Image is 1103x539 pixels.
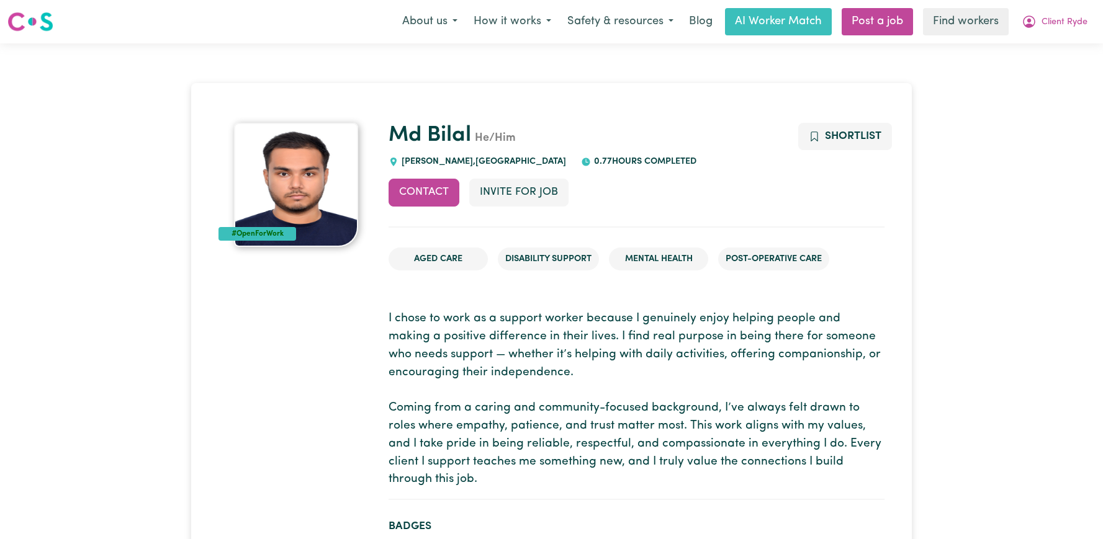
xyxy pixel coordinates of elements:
[389,179,459,206] button: Contact
[469,179,569,206] button: Invite for Job
[798,123,892,150] button: Add to shortlist
[498,247,599,271] li: Disability Support
[7,7,53,36] a: Careseekers logo
[218,227,296,241] div: #OpenForWork
[1042,16,1087,29] span: Client Ryde
[234,123,358,247] img: Md Bilal
[609,247,708,271] li: Mental Health
[591,157,696,166] span: 0.77 hours completed
[923,8,1009,35] a: Find workers
[471,133,516,144] span: He/Him
[1014,9,1096,35] button: My Account
[389,125,471,146] a: Md Bilal
[825,131,881,141] span: Shortlist
[842,8,913,35] a: Post a job
[725,8,832,35] a: AI Worker Match
[559,9,682,35] button: Safety & resources
[398,157,566,166] span: [PERSON_NAME] , [GEOGRAPHIC_DATA]
[682,8,720,35] a: Blog
[466,9,559,35] button: How it works
[7,11,53,33] img: Careseekers logo
[389,247,488,271] li: Aged Care
[218,123,374,247] a: Md Bilal's profile picture'#OpenForWork
[389,520,884,533] h2: Badges
[394,9,466,35] button: About us
[389,310,884,489] p: I chose to work as a support worker because I genuinely enjoy helping people and making a positiv...
[718,247,829,271] li: Post-operative care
